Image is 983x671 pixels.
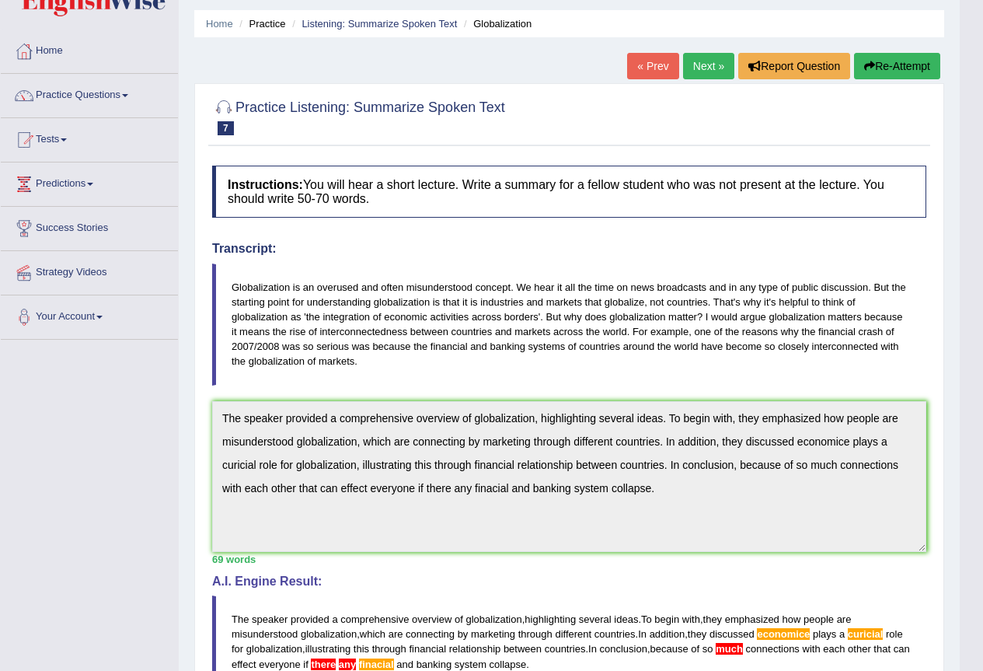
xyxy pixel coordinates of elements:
[252,613,288,625] span: speaker
[409,643,446,655] span: financial
[738,53,850,79] button: Report Question
[455,613,463,625] span: of
[1,118,178,157] a: Tests
[650,643,688,655] span: because
[232,628,298,640] span: misunderstood
[848,628,884,640] span: Possible spelling mistake found. (did you mean: judicial)
[650,628,685,640] span: addition
[837,613,852,625] span: are
[372,643,406,655] span: through
[259,659,300,670] span: everyone
[460,16,532,31] li: Globalization
[702,643,713,655] span: so
[873,643,891,655] span: that
[246,643,302,655] span: globalization
[745,643,799,655] span: connections
[232,643,243,655] span: for
[803,613,834,625] span: people
[235,16,285,31] li: Practice
[803,643,821,655] span: with
[212,575,926,589] h4: A.I. Engine Result:
[813,628,836,640] span: plays
[1,74,178,113] a: Practice Questions
[412,613,451,625] span: overview
[579,613,612,625] span: several
[641,613,652,625] span: To
[311,659,336,670] span: Please check whether a verb is missing here or whether ‘there’ should be ‘their’. (did you mean: ...
[688,628,707,640] span: they
[389,628,403,640] span: are
[336,659,339,670] span: Please check whether a verb is missing here or whether ‘there’ should be ‘their’. (did you mean: ...
[354,643,369,655] span: this
[305,643,351,655] span: illustrating
[339,659,356,670] span: Please check whether a verb is missing here or whether ‘there’ should be ‘their’. (did you mean: ...
[303,659,308,670] span: if
[894,643,910,655] span: can
[725,613,779,625] span: emphasized
[709,628,755,640] span: discussed
[638,628,647,640] span: In
[212,166,926,218] h4: You will hear a short lecture. Write a summary for a fellow student who was not present at the le...
[232,659,256,670] span: effect
[212,96,505,135] h2: Practice Listening: Summarize Spoken Text
[340,613,409,625] span: comprehensive
[1,251,178,290] a: Strategy Videos
[396,659,413,670] span: and
[332,613,337,625] span: a
[691,643,699,655] span: of
[1,207,178,246] a: Success Stories
[823,643,845,655] span: each
[525,613,576,625] span: highlighting
[449,643,501,655] span: relationship
[555,628,591,640] span: different
[490,659,527,670] span: collapse
[854,53,940,79] button: Re-Attempt
[683,53,734,79] a: Next »
[359,659,394,670] span: Possible spelling mistake found. (did you mean: financial)
[848,643,871,655] span: other
[228,178,303,191] b: Instructions:
[1,30,178,68] a: Home
[703,613,723,625] span: they
[518,628,553,640] span: through
[212,264,926,386] blockquote: Globalization is an overused and often misunderstood concept. We hear it all the time on news bro...
[886,628,903,640] span: role
[302,18,457,30] a: Listening: Summarize Spoken Text
[206,18,233,30] a: Home
[360,628,385,640] span: which
[614,613,638,625] span: ideas
[654,613,679,625] span: begin
[757,628,810,640] span: Possible spelling mistake found. (did you mean: economic)
[406,628,455,640] span: connecting
[301,628,357,640] span: globalization
[212,552,926,567] div: 69 words
[458,628,469,640] span: by
[782,613,800,625] span: how
[417,659,452,670] span: banking
[465,613,521,625] span: globalization
[588,643,597,655] span: In
[218,121,234,135] span: 7
[1,295,178,334] a: Your Account
[455,659,486,670] span: system
[716,643,743,655] span: Use “many” with countable plural nouns like ‘connections’. (did you mean: many)
[232,613,249,625] span: The
[212,242,926,256] h4: Transcript:
[504,643,542,655] span: between
[627,53,678,79] a: « Prev
[600,643,647,655] span: conclusion
[291,613,329,625] span: provided
[839,628,845,640] span: a
[471,628,515,640] span: marketing
[545,643,586,655] span: countries
[1,163,178,201] a: Predictions
[594,628,636,640] span: countries
[682,613,700,625] span: with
